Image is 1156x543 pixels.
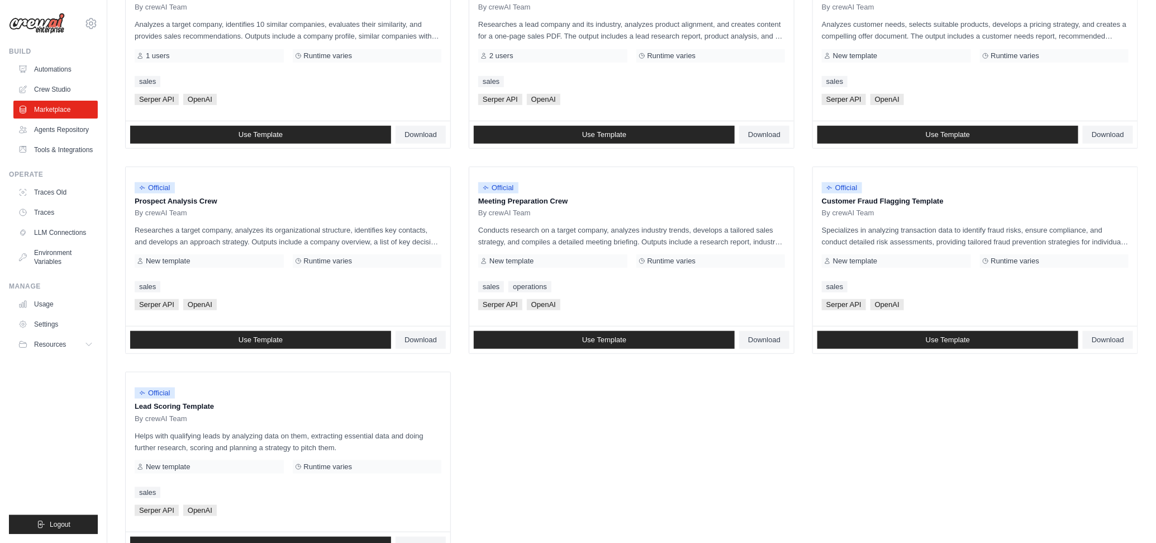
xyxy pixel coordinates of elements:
p: Specializes in analyzing transaction data to identify fraud risks, ensure compliance, and conduct... [822,224,1129,248]
span: New template [833,257,877,266]
span: Official [478,182,518,193]
p: Researches a lead company and its industry, analyzes product alignment, and creates content for a... [478,18,785,42]
span: Download [1092,336,1124,344]
a: operations [508,281,551,292]
span: Runtime varies [648,257,696,266]
a: LLM Connections [13,224,98,242]
span: Runtime varies [648,51,696,60]
a: Traces [13,204,98,221]
a: Marketplace [13,101,98,119]
a: Use Template [474,331,735,349]
span: OpenAI [183,94,217,105]
a: sales [822,76,848,87]
span: Runtime varies [304,51,353,60]
p: Conducts research on a target company, analyzes industry trends, develops a tailored sales strate... [478,224,785,248]
span: OpenAI [527,94,560,105]
span: 2 users [489,51,513,60]
span: Runtime varies [991,51,1040,60]
a: Tools & Integrations [13,141,98,159]
span: By crewAI Team [478,209,531,218]
span: By crewAI Team [822,209,874,218]
span: Download [405,130,437,139]
a: sales [135,76,160,87]
a: Use Template [817,126,1078,144]
span: OpenAI [870,94,904,105]
span: By crewAI Team [478,3,531,12]
span: Use Template [926,336,970,344]
div: Manage [9,282,98,291]
span: 1 users [146,51,170,60]
p: Researches a target company, analyzes its organizational structure, identifies key contacts, and ... [135,224,441,248]
span: OpenAI [870,299,904,310]
span: By crewAI Team [135,414,187,423]
span: Serper API [135,94,179,105]
span: Serper API [135,299,179,310]
a: Download [739,331,789,349]
a: Download [396,126,446,144]
span: New template [146,462,190,471]
p: Meeting Preparation Crew [478,196,785,207]
a: Settings [13,315,98,333]
span: Download [405,336,437,344]
a: Download [396,331,446,349]
span: Use Template [239,336,283,344]
a: Usage [13,295,98,313]
span: Use Template [926,130,970,139]
span: Resources [34,340,66,349]
a: Use Template [130,331,391,349]
a: Use Template [474,126,735,144]
button: Logout [9,515,98,534]
span: Official [822,182,862,193]
a: Automations [13,60,98,78]
span: New template [833,51,877,60]
a: Download [739,126,789,144]
span: OpenAI [183,299,217,310]
a: Agents Repository [13,121,98,139]
span: By crewAI Team [135,3,187,12]
button: Resources [13,336,98,353]
span: OpenAI [183,505,217,516]
p: Lead Scoring Template [135,401,441,412]
p: Customer Fraud Flagging Template [822,196,1129,207]
span: Runtime varies [304,257,353,266]
span: Runtime varies [991,257,1040,266]
p: Analyzes customer needs, selects suitable products, develops a pricing strategy, and creates a co... [822,18,1129,42]
a: Use Template [130,126,391,144]
span: By crewAI Team [822,3,874,12]
span: Serper API [478,299,522,310]
span: Download [748,130,781,139]
a: sales [135,281,160,292]
span: By crewAI Team [135,209,187,218]
a: Environment Variables [13,244,98,271]
p: Analyzes a target company, identifies 10 similar companies, evaluates their similarity, and provi... [135,18,441,42]
a: sales [478,281,504,292]
span: New template [146,257,190,266]
span: New template [489,257,534,266]
span: Serper API [822,299,866,310]
span: Download [748,336,781,344]
p: Prospect Analysis Crew [135,196,441,207]
span: Official [135,182,175,193]
a: Download [1083,331,1133,349]
span: OpenAI [527,299,560,310]
span: Logout [50,520,70,529]
span: Use Template [239,130,283,139]
a: Crew Studio [13,81,98,98]
img: Logo [9,13,65,34]
span: Serper API [478,94,522,105]
a: sales [822,281,848,292]
a: sales [135,487,160,498]
span: Use Template [582,336,626,344]
a: Use Template [817,331,1078,349]
span: Serper API [822,94,866,105]
a: Download [1083,126,1133,144]
div: Build [9,47,98,56]
a: Traces Old [13,183,98,201]
span: Runtime varies [304,462,353,471]
span: Official [135,388,175,399]
span: Serper API [135,505,179,516]
div: Operate [9,170,98,179]
span: Use Template [582,130,626,139]
span: Download [1092,130,1124,139]
p: Helps with qualifying leads by analyzing data on them, extracting essential data and doing furthe... [135,430,441,454]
